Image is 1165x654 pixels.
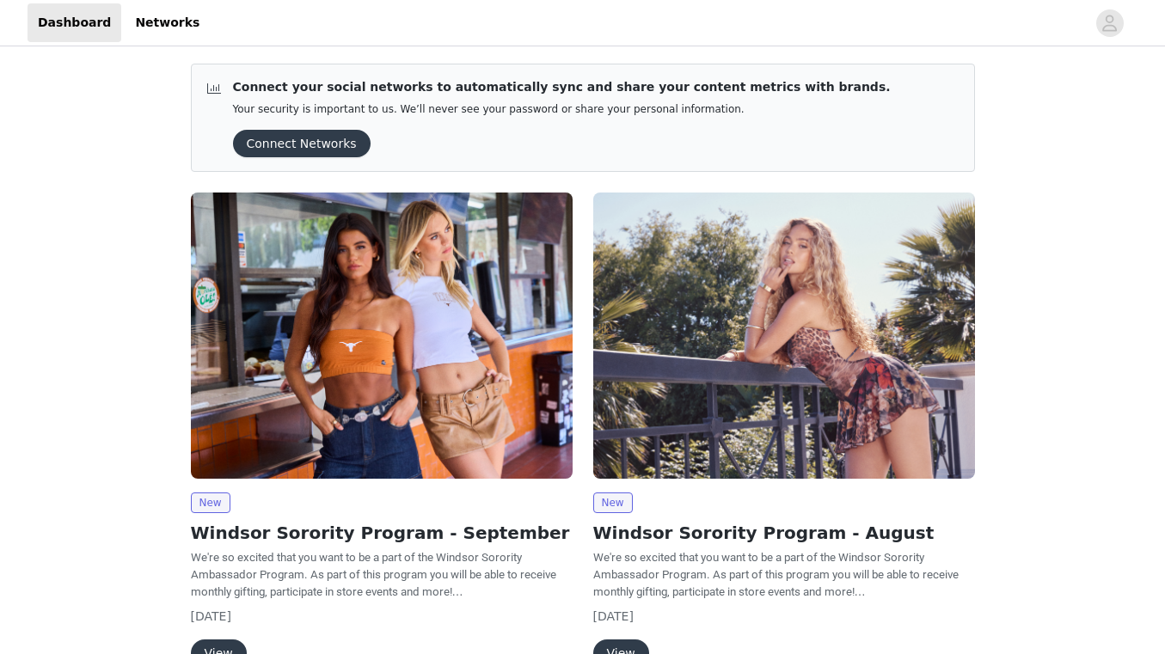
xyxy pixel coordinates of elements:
button: Connect Networks [233,130,371,157]
p: Connect your social networks to automatically sync and share your content metrics with brands. [233,78,891,96]
span: [DATE] [593,609,634,623]
span: New [593,492,633,513]
img: Windsor [593,193,975,479]
span: We're so excited that you want to be a part of the Windsor Sorority Ambassador Program. As part o... [593,551,959,598]
span: New [191,492,230,513]
h2: Windsor Sorority Program - August [593,520,975,546]
span: [DATE] [191,609,231,623]
span: We're so excited that you want to be a part of the Windsor Sorority Ambassador Program. As part o... [191,551,556,598]
p: Your security is important to us. We’ll never see your password or share your personal information. [233,103,891,116]
a: Dashboard [28,3,121,42]
h2: Windsor Sorority Program - September [191,520,573,546]
img: Windsor [191,193,573,479]
div: avatar [1101,9,1118,37]
a: Networks [125,3,210,42]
